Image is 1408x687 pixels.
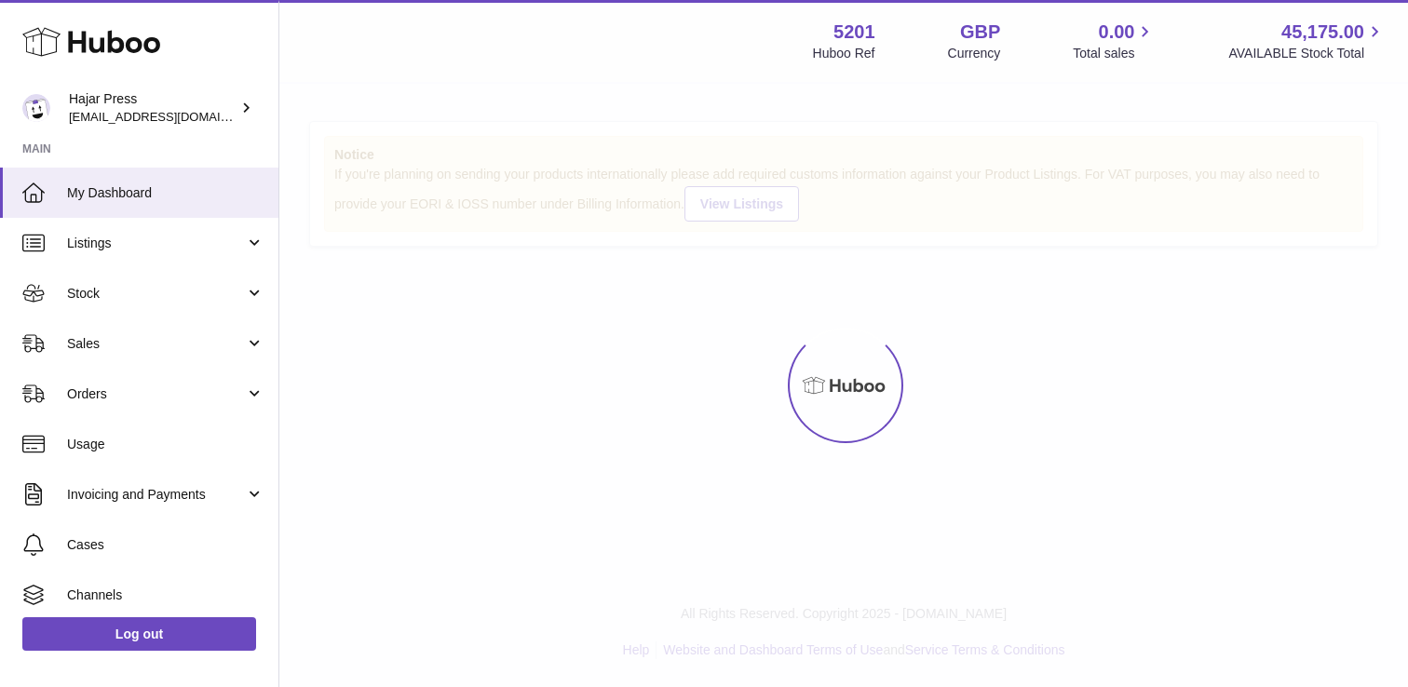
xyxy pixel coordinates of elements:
[67,586,264,604] span: Channels
[22,94,50,122] img: editorial@hajarpress.com
[1073,45,1156,62] span: Total sales
[67,285,245,303] span: Stock
[67,486,245,504] span: Invoicing and Payments
[67,385,245,403] span: Orders
[22,617,256,651] a: Log out
[1073,20,1156,62] a: 0.00 Total sales
[813,45,875,62] div: Huboo Ref
[67,436,264,453] span: Usage
[67,235,245,252] span: Listings
[960,20,1000,45] strong: GBP
[1099,20,1135,45] span: 0.00
[69,109,274,124] span: [EMAIL_ADDRESS][DOMAIN_NAME]
[1228,20,1386,62] a: 45,175.00 AVAILABLE Stock Total
[1281,20,1364,45] span: 45,175.00
[67,184,264,202] span: My Dashboard
[67,536,264,554] span: Cases
[833,20,875,45] strong: 5201
[67,335,245,353] span: Sales
[1228,45,1386,62] span: AVAILABLE Stock Total
[69,90,237,126] div: Hajar Press
[948,45,1001,62] div: Currency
